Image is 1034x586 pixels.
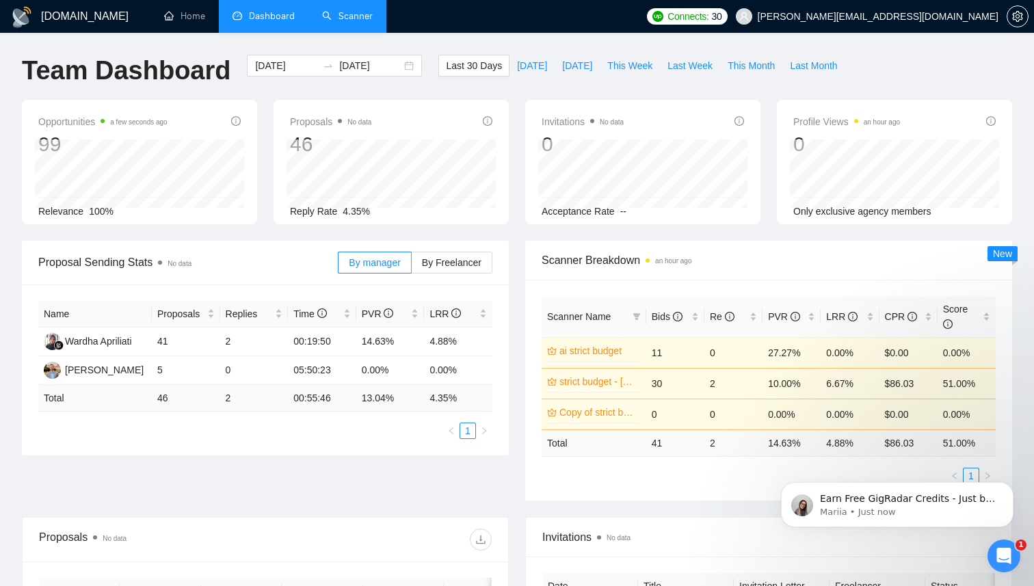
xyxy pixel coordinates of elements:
[667,9,708,24] span: Connects:
[739,12,749,21] span: user
[54,341,64,350] img: gigradar-bm.png
[480,427,488,435] span: right
[646,399,704,429] td: 0
[938,337,996,368] td: 0.00%
[152,301,220,328] th: Proposals
[38,385,152,412] td: Total
[763,368,821,399] td: 10.00%
[509,55,555,77] button: [DATE]
[343,206,370,217] span: 4.35%
[1007,11,1029,22] a: setting
[38,206,83,217] span: Relevance
[38,301,152,328] th: Name
[443,423,460,439] button: left
[44,362,61,379] img: PK
[1007,5,1029,27] button: setting
[826,311,858,322] span: LRR
[323,60,334,71] span: swap-right
[38,114,168,130] span: Opportunities
[542,114,624,130] span: Invitations
[864,118,900,126] time: an hour ago
[424,356,492,385] td: 0.00%
[44,333,61,350] img: WA
[110,118,167,126] time: a few seconds ago
[542,429,646,456] td: Total
[322,10,373,22] a: searchScanner
[44,335,132,346] a: WAWardha Apriliati
[821,368,879,399] td: 6.67%
[768,311,800,322] span: PVR
[220,301,289,328] th: Replies
[65,334,132,349] div: Wardha Apriliati
[233,11,242,21] span: dashboard
[660,55,720,77] button: Last Week
[704,399,763,429] td: 0
[460,423,475,438] a: 1
[39,529,265,550] div: Proposals
[443,423,460,439] li: Previous Page
[986,116,996,126] span: info-circle
[429,308,461,319] span: LRR
[559,405,638,420] a: Copy of strict budget - [PERSON_NAME]'s setup
[652,311,682,322] span: Bids
[907,312,917,321] span: info-circle
[782,55,845,77] button: Last Month
[821,399,879,429] td: 0.00%
[290,131,371,157] div: 46
[447,427,455,435] span: left
[790,58,837,73] span: Last Month
[760,453,1034,549] iframe: Intercom notifications message
[793,131,900,157] div: 0
[323,60,334,71] span: to
[763,399,821,429] td: 0.00%
[356,385,425,412] td: 13.04 %
[646,368,704,399] td: 30
[938,368,996,399] td: 51.00%
[290,114,371,130] span: Proposals
[555,55,600,77] button: [DATE]
[655,257,691,265] time: an hour ago
[438,55,509,77] button: Last 30 Days
[470,529,492,550] button: download
[152,356,220,385] td: 5
[821,429,879,456] td: 4.88 %
[547,311,611,322] span: Scanner Name
[460,423,476,439] li: 1
[559,343,638,358] a: ai strict budget
[646,429,704,456] td: 41
[607,58,652,73] span: This Week
[424,328,492,356] td: 4.88%
[993,248,1012,259] span: New
[793,206,931,217] span: Only exclusive agency members
[938,399,996,429] td: 0.00%
[220,356,289,385] td: 0
[542,206,615,217] span: Acceptance Rate
[347,118,371,126] span: No data
[356,356,425,385] td: 0.00%
[470,534,491,545] span: download
[848,312,858,321] span: info-circle
[547,346,557,356] span: crown
[220,385,289,412] td: 2
[168,260,191,267] span: No data
[317,308,327,318] span: info-circle
[152,328,220,356] td: 41
[451,308,461,318] span: info-circle
[226,306,273,321] span: Replies
[157,306,204,321] span: Proposals
[103,535,127,542] span: No data
[38,131,168,157] div: 99
[89,206,114,217] span: 100%
[607,534,631,542] span: No data
[1007,11,1028,22] span: setting
[704,337,763,368] td: 0
[446,58,502,73] span: Last 30 Days
[704,368,763,399] td: 2
[231,116,241,126] span: info-circle
[349,257,400,268] span: By manager
[562,58,592,73] span: [DATE]
[821,337,879,368] td: 0.00%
